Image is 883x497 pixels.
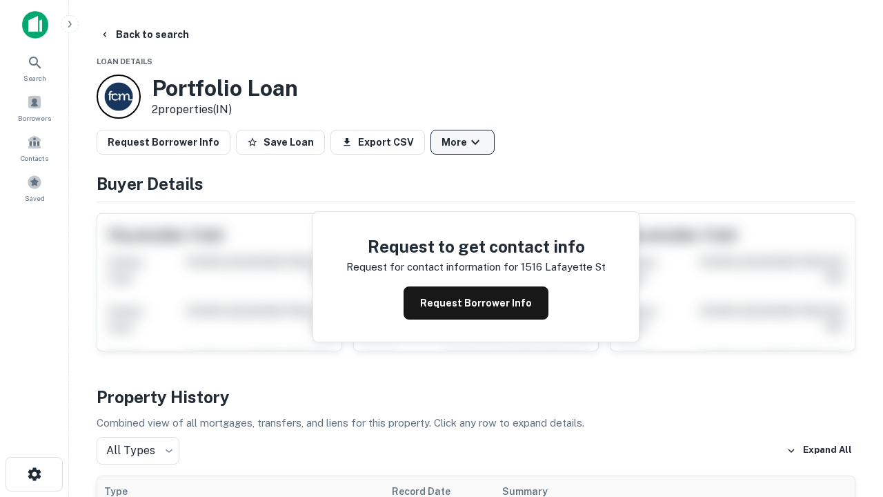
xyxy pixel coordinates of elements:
span: Contacts [21,153,48,164]
p: Request for contact information for [346,259,518,275]
a: Search [4,49,65,86]
p: 2 properties (IN) [152,101,298,118]
button: Request Borrower Info [97,130,230,155]
p: Combined view of all mortgages, transfers, and liens for this property. Click any row to expand d... [97,415,855,431]
h3: Portfolio Loan [152,75,298,101]
button: More [430,130,495,155]
button: Save Loan [236,130,325,155]
span: Borrowers [18,113,51,124]
p: 1516 lafayette st [521,259,606,275]
h4: Buyer Details [97,171,855,196]
button: Expand All [783,440,855,461]
button: Export CSV [330,130,425,155]
h4: Request to get contact info [346,234,606,259]
span: Loan Details [97,57,152,66]
button: Request Borrower Info [404,286,548,320]
button: Back to search [94,22,195,47]
a: Contacts [4,129,65,166]
a: Saved [4,169,65,206]
div: All Types [97,437,179,465]
span: Saved [25,193,45,204]
iframe: Chat Widget [814,342,883,409]
a: Borrowers [4,89,65,126]
h4: Property History [97,384,855,409]
img: capitalize-icon.png [22,11,48,39]
span: Search [23,72,46,84]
